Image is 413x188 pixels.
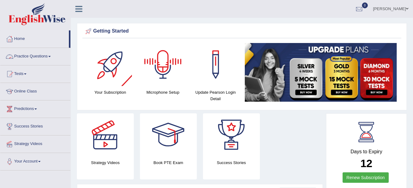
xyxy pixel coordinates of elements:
div: Getting Started [84,27,400,36]
h4: Your Subscription [87,89,133,96]
a: Online Class [0,83,70,98]
a: Success Stories [0,118,70,133]
h4: Microphone Setup [140,89,186,96]
a: Tests [0,65,70,81]
span: 0 [362,2,368,8]
a: Your Account [0,153,70,168]
h4: Update Pearson Login Detail [192,89,239,102]
h4: Book PTE Exam [140,159,197,166]
a: Home [0,30,69,46]
h4: Days to Expiry [333,149,400,155]
b: 12 [360,157,372,169]
a: Practice Questions [0,48,70,63]
a: Predictions [0,100,70,116]
a: Strategy Videos [0,135,70,151]
h4: Success Stories [203,159,260,166]
h4: Strategy Videos [77,159,134,166]
img: small5.jpg [245,43,397,102]
a: Renew Subscription [343,172,389,183]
